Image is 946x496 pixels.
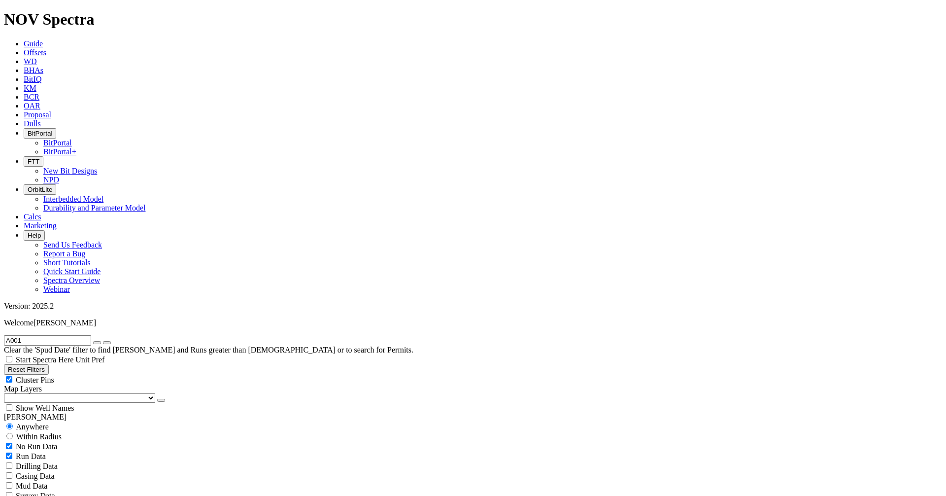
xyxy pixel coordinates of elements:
a: New Bit Designs [43,167,97,175]
div: [PERSON_NAME] [4,413,942,422]
span: Map Layers [4,385,42,393]
a: NPD [43,176,59,184]
a: Interbedded Model [43,195,103,203]
a: Dulls [24,119,41,128]
span: OrbitLite [28,186,52,193]
a: Spectra Overview [43,276,100,284]
a: KM [24,84,36,92]
span: Start Spectra Here [16,355,73,364]
a: Report a Bug [43,249,85,258]
a: Quick Start Guide [43,267,101,276]
span: Clear the 'Spud Date' filter to find [PERSON_NAME] and Runs greater than [DEMOGRAPHIC_DATA] or to... [4,346,413,354]
a: BitIQ [24,75,41,83]
span: Cluster Pins [16,376,54,384]
span: Show Well Names [16,404,74,412]
a: Webinar [43,285,70,293]
a: OAR [24,102,40,110]
a: BitPortal [43,139,72,147]
span: No Run Data [16,442,57,451]
span: [PERSON_NAME] [34,319,96,327]
a: Durability and Parameter Model [43,204,146,212]
a: BitPortal+ [43,147,76,156]
span: Help [28,232,41,239]
button: OrbitLite [24,184,56,195]
span: FTT [28,158,39,165]
input: Start Spectra Here [6,356,12,362]
span: BitPortal [28,130,52,137]
button: BitPortal [24,128,56,139]
p: Welcome [4,319,942,327]
span: Run Data [16,452,46,461]
button: Help [24,230,45,241]
a: BHAs [24,66,43,74]
a: WD [24,57,37,66]
input: Search [4,335,91,346]
h1: NOV Spectra [4,10,942,29]
span: Drilling Data [16,462,58,470]
a: Offsets [24,48,46,57]
a: BCR [24,93,39,101]
button: FTT [24,156,43,167]
span: Casing Data [16,472,55,480]
div: Version: 2025.2 [4,302,942,311]
button: Reset Filters [4,364,49,375]
a: Short Tutorials [43,258,91,267]
a: Guide [24,39,43,48]
a: Send Us Feedback [43,241,102,249]
span: Unit Pref [75,355,104,364]
span: Mud Data [16,482,47,490]
a: Proposal [24,110,51,119]
a: Marketing [24,221,57,230]
span: Anywhere [16,423,49,431]
span: Within Radius [16,432,62,441]
a: Calcs [24,213,41,221]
